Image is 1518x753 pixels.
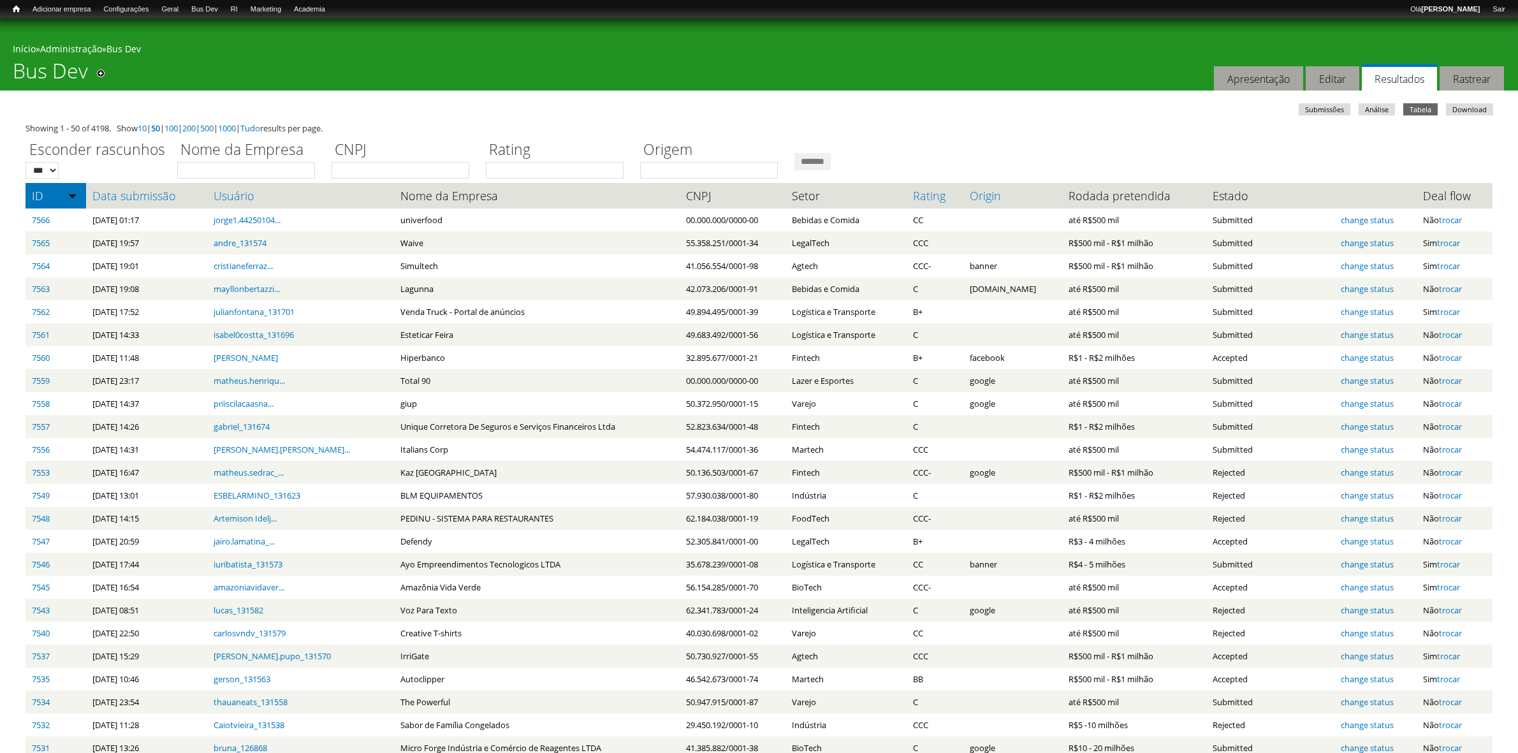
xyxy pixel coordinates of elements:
[907,277,963,300] td: C
[1417,323,1492,346] td: Não
[680,346,786,369] td: 32.895.677/0001-21
[214,237,266,249] a: andre_131574
[1341,214,1394,226] a: change status
[86,277,207,300] td: [DATE] 19:08
[680,392,786,415] td: 50.372.950/0001-15
[86,553,207,576] td: [DATE] 17:44
[785,530,906,553] td: LegalTech
[1206,461,1334,484] td: Rejected
[907,369,963,392] td: C
[92,189,200,202] a: Data submissão
[913,189,957,202] a: Rating
[214,375,285,386] a: matheus.henriqu...
[1403,103,1438,115] a: Tabela
[214,189,388,202] a: Usuário
[785,277,906,300] td: Bebidas e Comida
[963,346,1062,369] td: facebook
[13,59,88,91] h1: Bus Dev
[1341,604,1394,616] a: change status
[1341,650,1394,662] a: change status
[1439,329,1462,340] a: trocar
[1417,369,1492,392] td: Não
[785,300,906,323] td: Logística e Transporte
[288,3,332,16] a: Academia
[1341,237,1394,249] a: change status
[680,438,786,461] td: 54.474.117/0001-36
[1341,581,1394,593] a: change status
[1439,398,1462,409] a: trocar
[13,4,20,13] span: Início
[26,3,98,16] a: Adicionar empresa
[1206,438,1334,461] td: Submitted
[1439,627,1462,639] a: trocar
[1446,103,1493,115] a: Download
[394,208,680,231] td: univerfood
[394,484,680,507] td: BLM EQUIPAMENTOS
[1486,3,1512,16] a: Sair
[1341,719,1394,731] a: change status
[214,329,294,340] a: isabel0costta_131696
[680,369,786,392] td: 00.000.000/0000-00
[86,576,207,599] td: [DATE] 16:54
[86,208,207,231] td: [DATE] 01:17
[214,214,281,226] a: jorge1.44250104...
[32,398,50,409] a: 7558
[1062,438,1206,461] td: até R$500 mil
[963,461,1062,484] td: google
[1206,530,1334,553] td: Accepted
[98,3,156,16] a: Configurações
[1437,260,1460,272] a: trocar
[1341,444,1394,455] a: change status
[1417,183,1492,208] th: Deal flow
[1206,183,1334,208] th: Estado
[1341,513,1394,524] a: change status
[1417,392,1492,415] td: Não
[1206,254,1334,277] td: Submitted
[32,604,50,616] a: 7543
[185,3,224,16] a: Bus Dev
[680,553,786,576] td: 35.678.239/0001-08
[1417,507,1492,530] td: Não
[32,375,50,386] a: 7559
[6,3,26,15] a: Início
[785,183,906,208] th: Setor
[1439,536,1462,547] a: trocar
[1206,231,1334,254] td: Submitted
[86,300,207,323] td: [DATE] 17:52
[1417,208,1492,231] td: Não
[40,43,102,55] a: Administração
[394,507,680,530] td: PEDINU - SISTEMA PARA RESTAURANTES
[680,507,786,530] td: 62.184.038/0001-19
[680,461,786,484] td: 50.136.503/0001-67
[1062,300,1206,323] td: até R$500 mil
[907,231,963,254] td: CCC
[1439,444,1462,455] a: trocar
[907,530,963,553] td: B+
[1306,66,1359,91] a: Editar
[1062,323,1206,346] td: até R$500 mil
[86,415,207,438] td: [DATE] 14:26
[214,673,270,685] a: gerson_131563
[1062,231,1206,254] td: R$500 mil - R$1 milhão
[240,122,260,134] a: Tudo
[86,530,207,553] td: [DATE] 20:59
[1341,421,1394,432] a: change status
[680,300,786,323] td: 49.894.495/0001-39
[1417,576,1492,599] td: Sim
[1417,277,1492,300] td: Não
[1206,346,1334,369] td: Accepted
[680,576,786,599] td: 56.154.285/0001-70
[1437,237,1460,249] a: trocar
[32,513,50,524] a: 7548
[785,599,906,622] td: Inteligencia Artificial
[86,323,207,346] td: [DATE] 14:33
[1062,392,1206,415] td: até R$500 mil
[1417,254,1492,277] td: Sim
[907,484,963,507] td: C
[1417,461,1492,484] td: Não
[214,352,278,363] a: [PERSON_NAME]
[1206,323,1334,346] td: Submitted
[1206,300,1334,323] td: Submitted
[785,461,906,484] td: Fintech
[214,696,288,708] a: thauaneats_131558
